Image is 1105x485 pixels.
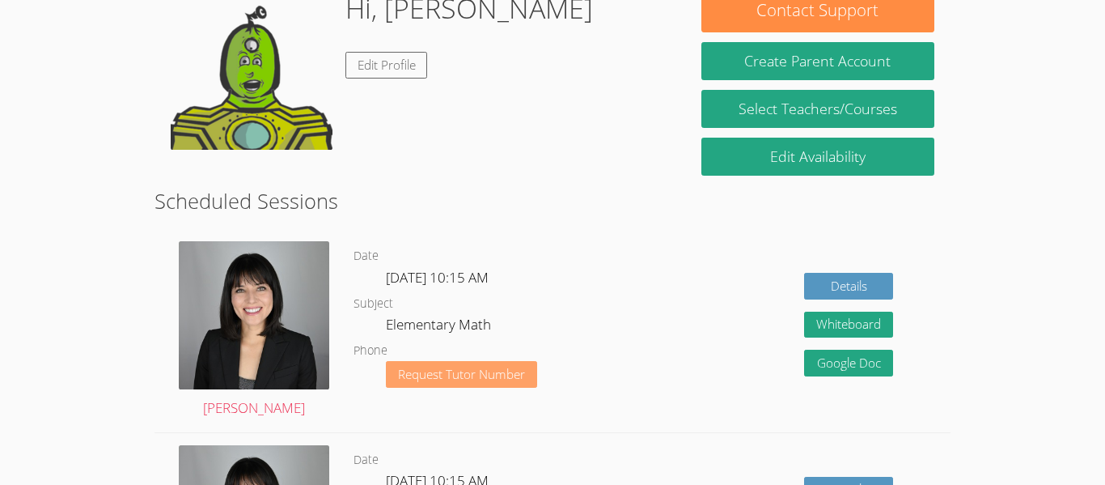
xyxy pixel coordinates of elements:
[155,185,950,216] h2: Scheduled Sessions
[354,341,387,361] dt: Phone
[701,90,934,128] a: Select Teachers/Courses
[354,294,393,314] dt: Subject
[701,42,934,80] button: Create Parent Account
[701,138,934,176] a: Edit Availability
[386,313,494,341] dd: Elementary Math
[354,450,379,470] dt: Date
[345,52,428,79] a: Edit Profile
[804,312,893,338] button: Whiteboard
[179,241,329,420] a: [PERSON_NAME]
[179,241,329,389] img: DSC_1773.jpeg
[386,361,537,388] button: Request Tutor Number
[804,273,893,300] a: Details
[354,246,379,266] dt: Date
[804,350,893,377] a: Google Doc
[386,268,489,287] span: [DATE] 10:15 AM
[398,368,525,381] span: Request Tutor Number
